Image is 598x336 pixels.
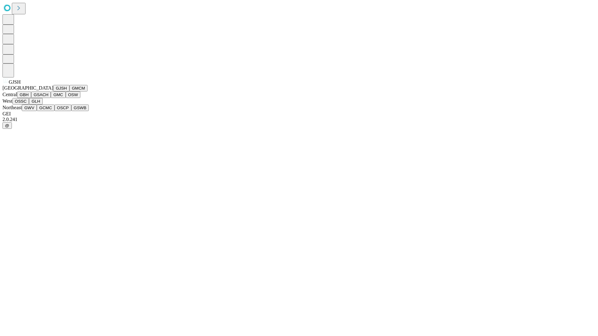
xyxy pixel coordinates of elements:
button: GWV [22,105,37,111]
span: @ [5,123,9,128]
span: West [2,98,12,104]
button: GCMC [37,105,55,111]
div: 2.0.241 [2,117,596,122]
span: Northeast [2,105,22,110]
button: OSSC [12,98,29,105]
div: GEI [2,111,596,117]
span: Central [2,92,17,97]
button: GBH [17,91,31,98]
button: OSW [66,91,81,98]
button: GLH [29,98,42,105]
button: GMC [51,91,65,98]
span: [GEOGRAPHIC_DATA] [2,85,53,91]
span: GJSH [9,79,21,85]
button: GSACH [31,91,51,98]
button: @ [2,122,12,129]
button: GJSH [53,85,69,91]
button: GSWB [71,105,89,111]
button: GMCM [69,85,88,91]
button: OSCP [55,105,71,111]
